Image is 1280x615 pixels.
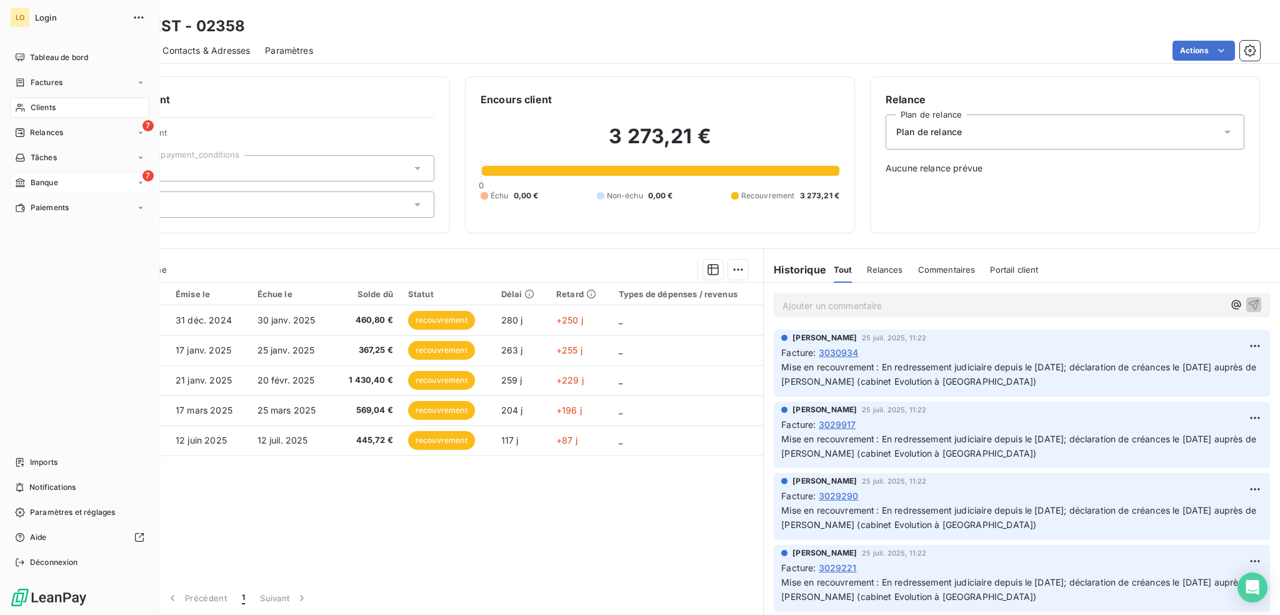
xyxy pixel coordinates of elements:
[30,127,63,138] span: Relances
[501,435,519,445] span: 117 j
[176,315,232,325] span: 31 déc. 2024
[990,265,1038,275] span: Portail client
[176,405,232,415] span: 17 mars 2025
[31,177,58,188] span: Banque
[781,577,1259,602] span: Mise en recouvrement : En redressement judiciaire depuis le [DATE]; déclaration de créances le [D...
[501,315,523,325] span: 280 j
[30,457,57,468] span: Imports
[764,262,826,277] h6: Historique
[35,13,125,23] span: Login
[176,345,231,355] span: 17 janv. 2025
[819,346,859,359] span: 3030934
[896,126,962,138] span: Plan de relance
[29,482,76,493] span: Notifications
[30,507,115,518] span: Paramètres et réglages
[481,124,839,161] h2: 3 273,21 €
[819,489,859,502] span: 3029290
[341,434,392,447] span: 445,72 €
[159,585,234,611] button: Précédent
[862,406,926,414] span: 25 juil. 2025, 11:22
[556,375,584,385] span: +229 j
[792,475,857,487] span: [PERSON_NAME]
[341,314,392,327] span: 460,80 €
[501,289,541,299] div: Délai
[408,431,475,450] span: recouvrement
[10,527,149,547] a: Aide
[781,418,816,431] span: Facture :
[491,190,509,201] span: Échu
[781,489,816,502] span: Facture :
[30,532,47,543] span: Aide
[741,190,795,201] span: Recouvrement
[556,315,583,325] span: +250 j
[30,557,78,568] span: Déconnexion
[142,120,154,131] span: 7
[867,265,902,275] span: Relances
[341,344,392,357] span: 367,25 €
[556,405,582,415] span: +196 j
[408,371,475,390] span: recouvrement
[162,44,250,57] span: Contacts & Adresses
[792,547,857,559] span: [PERSON_NAME]
[341,374,392,387] span: 1 430,40 €
[234,585,252,611] button: 1
[781,434,1259,459] span: Mise en recouvrement : En redressement judiciaire depuis le [DATE]; déclaration de créances le [D...
[101,128,434,145] span: Propriétés Client
[257,315,316,325] span: 30 janv. 2025
[514,190,539,201] span: 0,00 €
[862,477,926,485] span: 25 juil. 2025, 11:22
[556,345,582,355] span: +255 j
[1172,41,1235,61] button: Actions
[257,345,315,355] span: 25 janv. 2025
[481,92,552,107] h6: Encours client
[556,435,577,445] span: +87 j
[257,375,315,385] span: 20 févr. 2025
[886,92,1244,107] h6: Relance
[781,561,816,574] span: Facture :
[781,362,1259,387] span: Mise en recouvrement : En redressement judiciaire depuis le [DATE]; déclaration de créances le [D...
[501,405,523,415] span: 204 j
[408,311,475,330] span: recouvrement
[479,180,484,190] span: 0
[501,345,523,355] span: 263 j
[792,404,857,415] span: [PERSON_NAME]
[819,418,856,431] span: 3029917
[556,289,604,299] div: Retard
[408,401,475,420] span: recouvrement
[619,435,622,445] span: _
[886,162,1244,175] span: Aucune relance prévue
[862,549,926,557] span: 25 juil. 2025, 11:22
[265,44,313,57] span: Paramètres
[341,289,392,299] div: Solde dû
[619,405,622,415] span: _
[819,561,857,574] span: 3029221
[30,52,88,63] span: Tableau de bord
[1237,572,1267,602] div: Open Intercom Messenger
[142,170,154,181] span: 7
[341,404,392,417] span: 569,04 €
[781,505,1259,530] span: Mise en recouvrement : En redressement judiciaire depuis le [DATE]; déclaration de créances le [D...
[257,289,326,299] div: Échue le
[862,334,926,342] span: 25 juil. 2025, 11:22
[408,289,486,299] div: Statut
[10,8,30,28] div: LO
[176,435,227,445] span: 12 juin 2025
[408,341,475,360] span: recouvrement
[31,77,62,88] span: Factures
[800,190,840,201] span: 3 273,21 €
[252,585,316,611] button: Suivant
[257,435,308,445] span: 12 juil. 2025
[607,190,643,201] span: Non-échu
[31,152,57,163] span: Tâches
[834,265,852,275] span: Tout
[176,375,232,385] span: 21 janv. 2025
[31,202,69,213] span: Paiements
[781,346,816,359] span: Facture :
[619,315,622,325] span: _
[176,289,242,299] div: Émise le
[31,102,56,113] span: Clients
[257,405,316,415] span: 25 mars 2025
[10,587,87,607] img: Logo LeanPay
[110,15,245,38] h3: EXOTEST - 02358
[648,190,673,201] span: 0,00 €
